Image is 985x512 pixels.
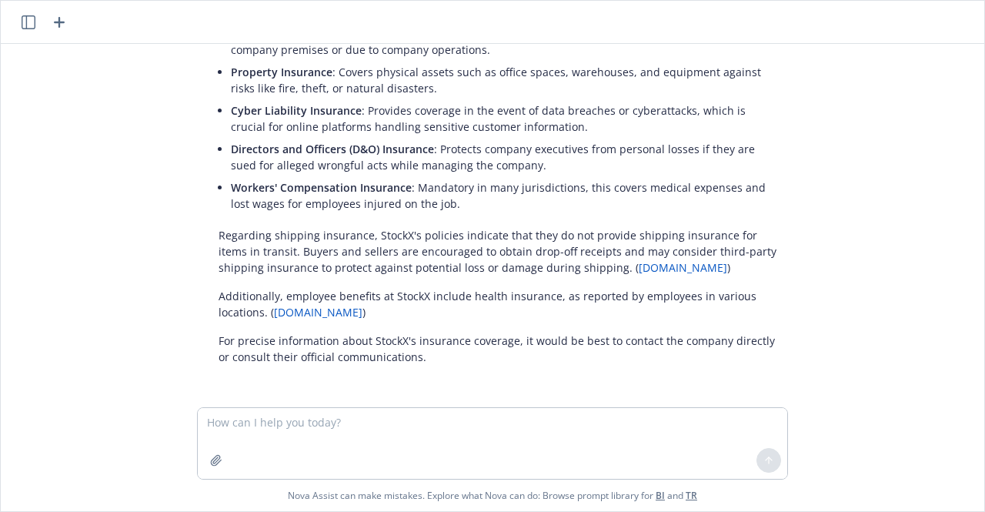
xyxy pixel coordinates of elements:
[686,489,697,502] a: TR
[231,65,332,79] span: Property Insurance
[231,103,362,118] span: Cyber Liability Insurance
[231,102,779,135] p: : Provides coverage in the event of data breaches or cyberattacks, which is crucial for online pl...
[231,64,779,96] p: : Covers physical assets such as office spaces, warehouses, and equipment against risks like fire...
[219,288,779,320] p: Additionally, employee benefits at StockX include health insurance, as reported by employees in v...
[639,260,727,275] a: [DOMAIN_NAME]
[231,179,779,212] p: : Mandatory in many jurisdictions, this covers medical expenses and lost wages for employees inju...
[288,480,697,511] span: Nova Assist can make mistakes. Explore what Nova can do: Browse prompt library for and
[219,333,779,365] p: For precise information about StockX's insurance coverage, it would be best to contact the compan...
[274,305,362,320] a: [DOMAIN_NAME]
[656,489,665,502] a: BI
[219,227,779,276] p: Regarding shipping insurance, StockX's policies indicate that they do not provide shipping insura...
[231,141,779,173] p: : Protects company executives from personal losses if they are sued for alleged wrongful acts whi...
[231,180,412,195] span: Workers' Compensation Insurance
[231,142,434,156] span: Directors and Officers (D&O) Insurance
